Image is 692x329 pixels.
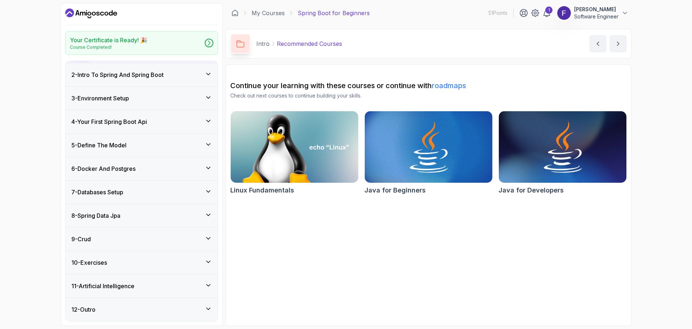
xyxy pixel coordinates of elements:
[499,111,626,183] img: Java for Developers card
[230,111,359,195] a: Linux Fundamentals cardLinux Fundamentals
[498,185,564,195] h2: Java for Developers
[66,204,218,227] button: 8-Spring Data Jpa
[66,274,218,298] button: 11-Artificial Intelligence
[70,36,147,44] h2: Your Certificate is Ready! 🎉
[609,35,627,52] button: next content
[71,235,91,243] h3: 9 - Crud
[364,185,426,195] h2: Java for Beginners
[66,63,218,86] button: 2-Intro To Spring And Spring Boot
[66,134,218,157] button: 5-Define The Model
[574,6,618,13] p: [PERSON_NAME]
[365,111,492,183] img: Java for Beginners card
[65,31,218,55] a: Your Certificate is Ready! 🎉Course Completed!
[66,251,218,274] button: 10-Exercises
[71,211,120,220] h3: 8 - Spring Data Jpa
[71,305,96,314] h3: 12 - Outro
[71,164,136,173] h3: 6 - Docker And Postgres
[432,81,466,90] a: roadmaps
[65,8,117,19] a: Dashboard
[230,185,294,195] h2: Linux Fundamentals
[230,81,627,91] h2: Continue your learning with these courses or continue with
[66,110,218,133] button: 4-Your First Spring Boot Api
[71,141,127,150] h3: 5 - Define The Model
[256,39,270,48] p: Intro
[557,6,629,20] button: user profile image[PERSON_NAME]Software Engineer
[66,228,218,251] button: 9-Crud
[71,94,129,103] h3: 3 - Environment Setup
[230,92,627,99] p: Check out next courses to continue building your skills.
[66,181,218,204] button: 7-Databases Setup
[71,258,107,267] h3: 10 - Exercises
[71,188,123,196] h3: 7 - Databases Setup
[70,44,147,50] p: Course Completed!
[498,111,627,195] a: Java for Developers cardJava for Developers
[557,6,571,20] img: user profile image
[545,7,553,14] div: 1
[589,35,607,52] button: previous content
[364,111,493,195] a: Java for Beginners cardJava for Beginners
[574,13,618,20] p: Software Engineer
[66,157,218,180] button: 6-Docker And Postgres
[66,298,218,321] button: 12-Outro
[71,282,134,290] h3: 11 - Artificial Intelligence
[71,70,164,79] h3: 2 - Intro To Spring And Spring Boot
[542,9,551,17] a: 1
[66,87,218,110] button: 3-Environment Setup
[71,117,147,126] h3: 4 - Your First Spring Boot Api
[488,9,507,17] p: 51 Points
[231,111,358,183] img: Linux Fundamentals card
[231,9,239,17] a: Dashboard
[277,39,342,48] p: Recommended Courses
[252,9,285,17] a: My Courses
[298,9,370,17] p: Spring Boot for Beginners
